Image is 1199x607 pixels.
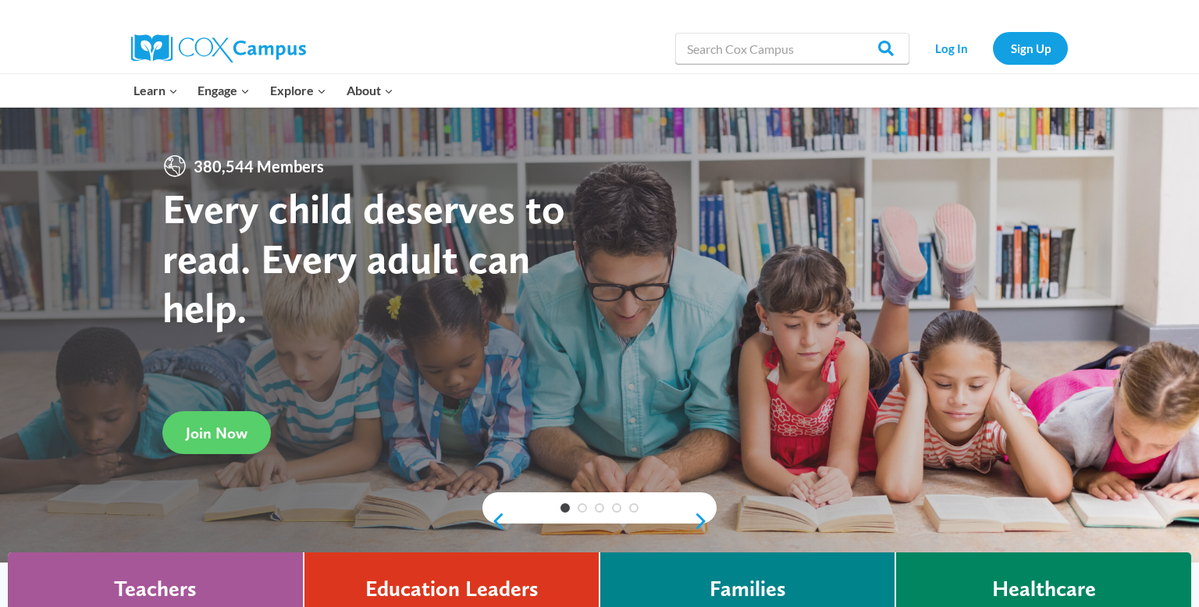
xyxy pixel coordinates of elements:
span: Join Now [186,424,247,442]
a: next [693,512,717,531]
a: Log In [917,32,985,64]
h4: Families [710,576,786,602]
a: Join Now [162,411,271,454]
a: Sign Up [993,32,1068,64]
strong: Every child deserves to read. Every adult can help. [162,183,565,332]
input: Search Cox Campus [675,33,909,64]
nav: Secondary Navigation [917,32,1068,64]
div: content slider buttons [482,506,717,537]
img: Cox Campus [131,34,306,62]
a: 1 [560,503,570,513]
nav: Primary Navigation [123,74,403,107]
a: 5 [629,503,639,513]
h4: Education Leaders [365,576,539,602]
h4: Teachers [114,576,197,602]
span: Engage [197,80,250,101]
a: previous [482,512,506,531]
span: 380,544 Members [187,154,330,179]
h4: Healthcare [992,576,1096,602]
a: 3 [595,503,604,513]
a: 4 [612,503,621,513]
a: 2 [578,503,587,513]
span: Explore [270,80,326,101]
span: Learn [133,80,178,101]
span: About [347,80,393,101]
